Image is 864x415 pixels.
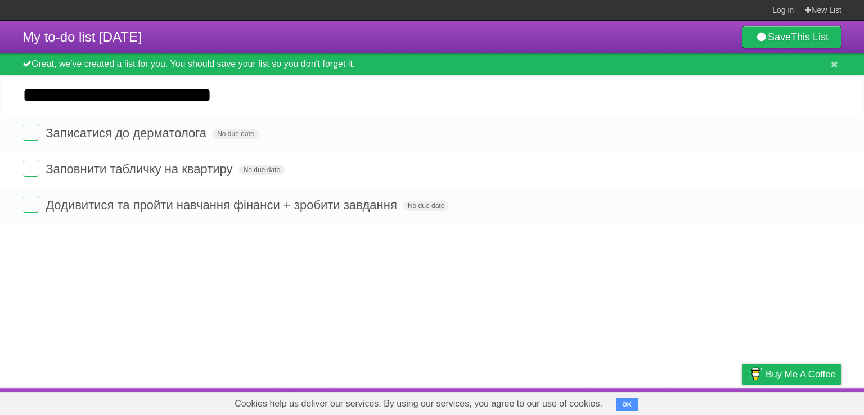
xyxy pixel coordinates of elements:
a: Suggest a feature [771,391,841,412]
label: Done [22,124,39,141]
img: Buy me a coffee [748,364,763,384]
a: Privacy [727,391,757,412]
span: No due date [213,129,258,139]
span: No due date [403,201,449,211]
a: Buy me a coffee [742,364,841,385]
span: My to-do list [DATE] [22,29,142,44]
span: Cookies help us deliver our services. By using our services, you agree to our use of cookies. [223,393,614,415]
button: OK [616,398,638,411]
span: Buy me a coffee [766,364,836,384]
span: Додивитися та пройти навчання фінанси + зробити завдання [46,198,400,212]
a: Terms [689,391,714,412]
label: Done [22,196,39,213]
span: Заповнити табличку на квартиру [46,162,235,176]
a: SaveThis List [742,26,841,48]
span: Записатися до дерматолога [46,126,209,140]
a: About [592,391,616,412]
span: No due date [239,165,285,175]
b: This List [791,31,829,43]
a: Developers [629,391,675,412]
label: Done [22,160,39,177]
